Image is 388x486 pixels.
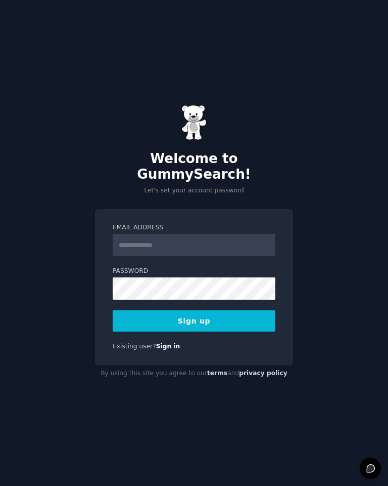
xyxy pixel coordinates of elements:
p: Let's set your account password [95,186,293,195]
a: Sign in [156,343,180,350]
label: Email Address [113,223,275,232]
a: privacy policy [239,370,287,377]
button: Sign up [113,310,275,332]
label: Password [113,267,275,276]
img: Gummy Bear [181,105,207,140]
a: terms [207,370,227,377]
h2: Welcome to GummySearch! [95,151,293,183]
span: Existing user? [113,343,156,350]
div: By using this site you agree to our and [95,366,293,382]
